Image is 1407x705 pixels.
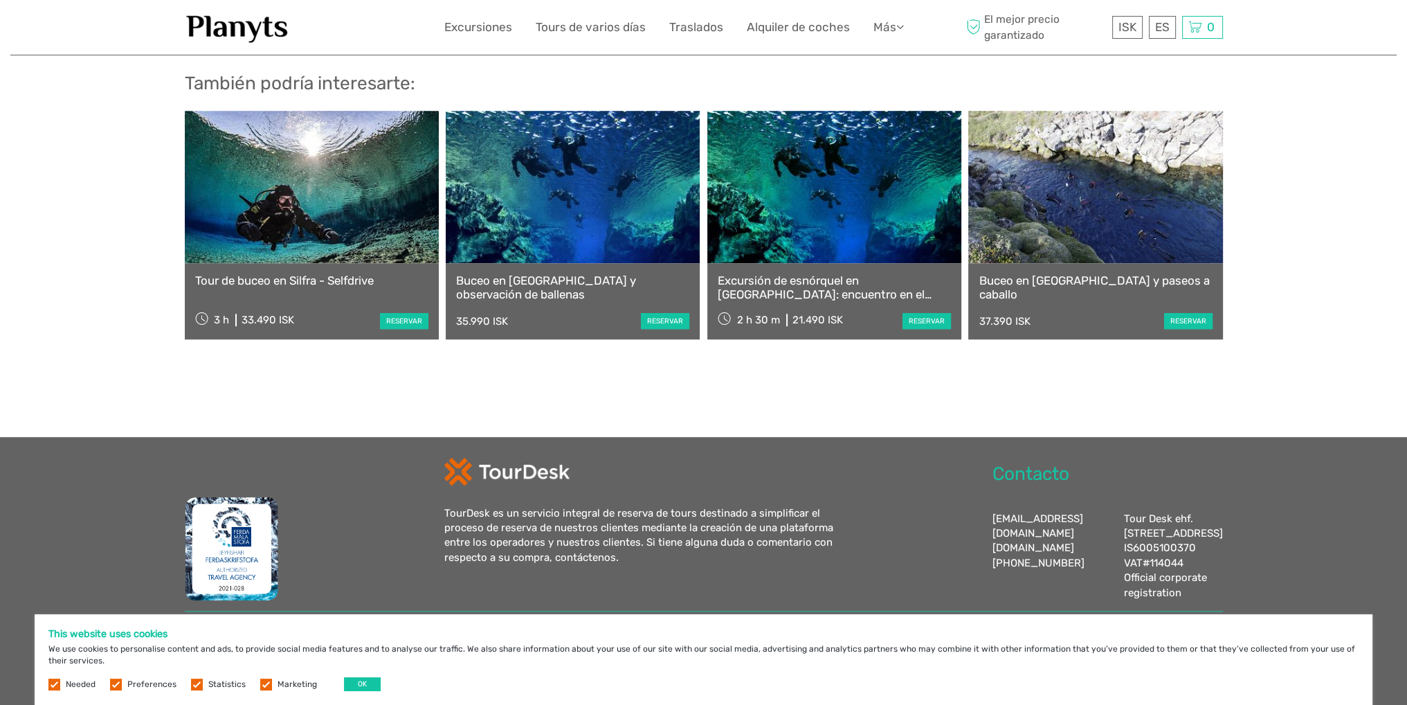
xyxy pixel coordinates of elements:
[536,17,646,37] a: Tours de varios días
[979,315,1030,328] div: 37.390 ISK
[456,274,689,302] a: Buceo en [GEOGRAPHIC_DATA] y observación de ballenas
[278,679,317,690] label: Marketing
[1118,20,1136,34] span: ISK
[185,73,1223,95] h2: También podría interesarte:
[19,24,156,35] p: We're away right now. Please check back later!
[35,614,1372,705] div: We use cookies to personalise content and ads, to provide social media features and to analyse ou...
[747,17,850,37] a: Alquiler de coches
[979,274,1212,302] a: Buceo en [GEOGRAPHIC_DATA] y paseos a caballo
[444,458,570,485] img: td-logo-white.png
[1149,16,1176,39] div: ES
[66,679,96,690] label: Needed
[185,10,290,44] img: 1453-555b4ac7-172b-4ae9-927d-298d0724a4f4_logo_small.jpg
[792,314,843,326] div: 21.490 ISK
[992,463,1223,485] h2: Contacto
[214,314,229,326] span: 3 h
[963,12,1109,42] span: El mejor precio garantizado
[992,512,1110,601] div: [EMAIL_ADDRESS][DOMAIN_NAME] [PHONE_NUMBER]
[444,17,512,37] a: Excursiones
[873,17,904,37] a: Más
[992,542,1074,554] a: [DOMAIN_NAME]
[208,679,246,690] label: Statistics
[737,314,780,326] span: 2 h 30 m
[344,677,381,691] button: OK
[902,313,951,329] a: reservar
[1124,512,1223,601] div: Tour Desk ehf. [STREET_ADDRESS] IS6005100370 VAT#114044
[456,315,508,328] div: 35.990 ISK
[1124,571,1207,598] a: Official corporate registration
[1205,20,1217,34] span: 0
[195,274,428,287] a: Tour de buceo en Silfra - Selfdrive
[185,497,279,600] img: fms.png
[669,17,723,37] a: Traslados
[380,313,428,329] a: reservar
[127,679,176,690] label: Preferences
[718,274,951,302] a: Excursión de esnórquel en [GEOGRAPHIC_DATA]: encuentro en el lugar
[242,314,294,326] div: 33.490 ISK
[1164,313,1213,329] a: reservar
[444,506,860,566] div: TourDesk es un servicio integral de reserva de tours destinado a simplificar el proceso de reserv...
[159,21,176,38] button: Open LiveChat chat widget
[641,313,689,329] a: reservar
[48,628,1359,640] h5: This website uses cookies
